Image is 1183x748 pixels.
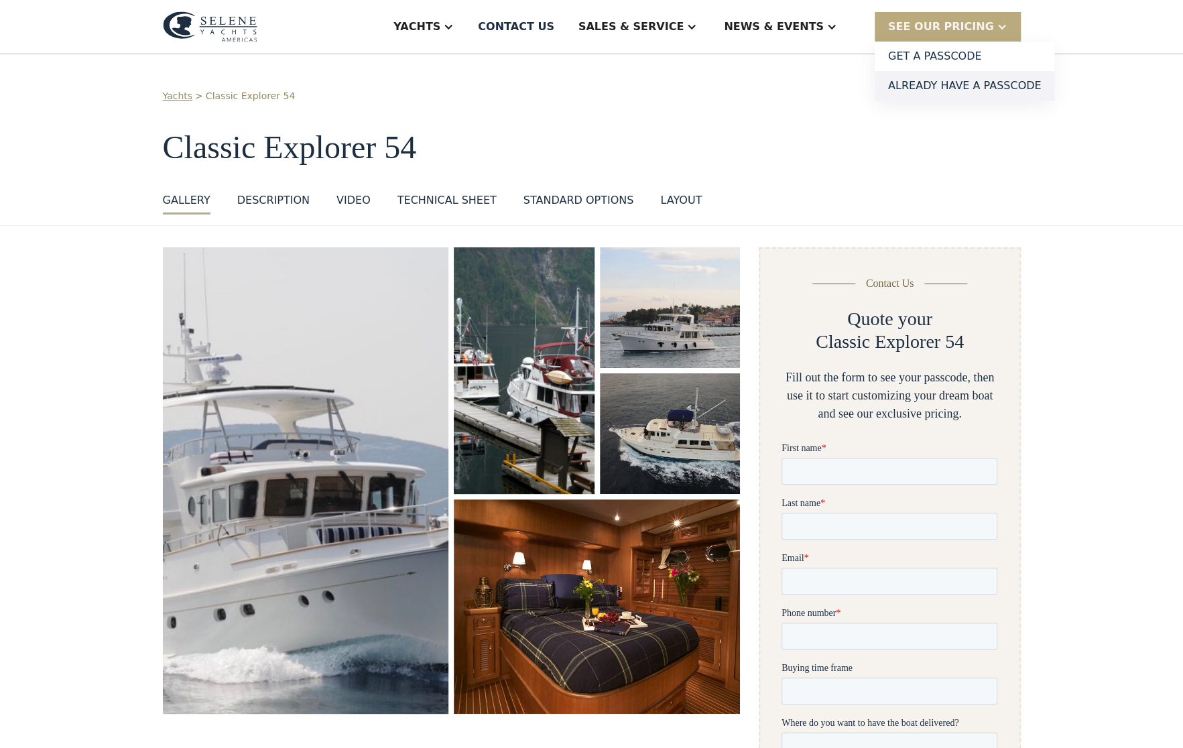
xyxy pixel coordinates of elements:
[3,586,12,595] input: I want to subscribe to your Newsletter.Unsubscribe any time by clicking the link at the bottom of...
[3,544,208,566] span: Reply STOP to unsubscribe at any time.
[523,192,634,214] a: standard options
[454,247,594,494] img: 50 foot motor yacht
[600,373,741,494] img: 50 foot motor yacht
[600,247,741,368] a: open lightbox
[393,19,440,35] div: Yachts
[163,192,210,214] a: GALLERY
[454,499,740,714] img: 50 foot motor yacht
[875,71,1055,101] a: Already have a passcode
[163,89,193,103] a: Yachts
[600,247,741,368] img: 50 foot motor yacht
[600,373,741,494] a: open lightbox
[336,192,371,214] a: VIDEO
[195,89,203,103] div: >
[454,499,740,714] a: open lightbox
[163,192,210,208] div: GALLERY
[1,457,214,493] span: Tick the box below to receive occasional updates, exclusive offers, and VIP access via text message.
[163,130,1021,166] h1: Classic Explorer 54
[163,11,257,42] img: logo
[660,192,702,214] a: layout
[660,192,702,208] div: layout
[397,192,497,208] div: Technical sheet
[724,19,824,35] div: News & EVENTS
[875,12,1021,41] div: SEE Our Pricing
[578,19,684,35] div: Sales & Service
[888,19,994,35] div: SEE Our Pricing
[816,330,964,353] h2: Classic Explorer 54
[237,192,310,208] div: DESCRIPTION
[454,247,594,494] a: open lightbox
[875,42,1055,71] a: Get a PASSCODE
[3,586,123,609] strong: I want to subscribe to your Newsletter.
[866,275,914,292] div: Contact Us
[206,89,295,103] a: Classic Explorer 54
[782,369,997,423] div: Fill out the form to see your passcode, then use it to start customizing your dream boat and see ...
[523,192,634,208] div: standard options
[336,192,371,208] div: VIDEO
[163,247,449,714] img: 50 foot motor yacht
[847,308,932,330] h2: Quote your
[3,544,12,552] input: Yes, I’d like to receive SMS updates.Reply STOP to unsubscribe at any time.
[3,586,214,621] span: Unsubscribe any time by clicking the link at the bottom of any message
[237,192,310,214] a: DESCRIPTION
[1,501,208,525] span: We respect your time - only the good stuff, never spam.
[397,192,497,214] a: Technical sheet
[875,42,1055,101] nav: SEE Our Pricing
[478,19,554,35] div: Contact US
[163,247,449,714] a: open lightbox
[15,544,161,554] strong: Yes, I’d like to receive SMS updates.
